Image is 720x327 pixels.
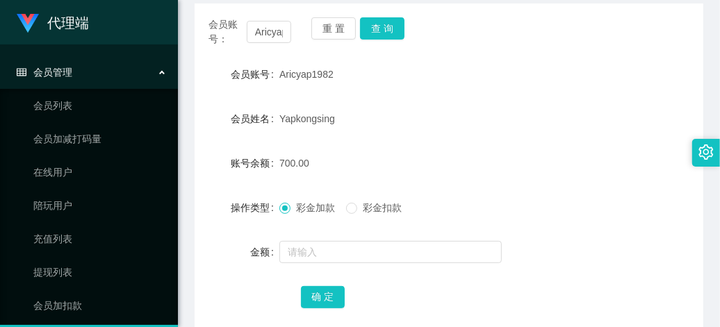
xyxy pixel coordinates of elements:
span: Yapkongsing [279,113,335,124]
a: 会员加扣款 [33,292,167,319]
a: 提现列表 [33,258,167,286]
h1: 代理端 [47,1,89,45]
input: 请输入 [279,241,502,263]
a: 会员加减打码量 [33,125,167,153]
button: 查 询 [360,17,404,40]
a: 充值列表 [33,225,167,253]
span: 会员账号： [208,17,247,47]
span: 彩金扣款 [357,202,407,213]
span: 彩金加款 [291,202,341,213]
label: 操作类型 [231,202,279,213]
i: 图标: table [17,67,26,77]
span: 700.00 [279,158,309,169]
label: 会员姓名 [231,113,279,124]
a: 在线用户 [33,158,167,186]
button: 确 定 [301,286,345,308]
a: 代理端 [17,17,89,28]
i: 图标: setting [698,144,714,160]
a: 陪玩用户 [33,192,167,219]
label: 金额 [250,246,279,258]
button: 重 置 [311,17,356,40]
span: 会员管理 [17,67,72,78]
label: 账号余额 [231,158,279,169]
label: 会员账号 [231,69,279,80]
span: Aricyap1982 [279,69,334,80]
a: 会员列表 [33,92,167,119]
img: logo.9652507e.png [17,14,39,33]
input: 会员账号 [247,21,291,43]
